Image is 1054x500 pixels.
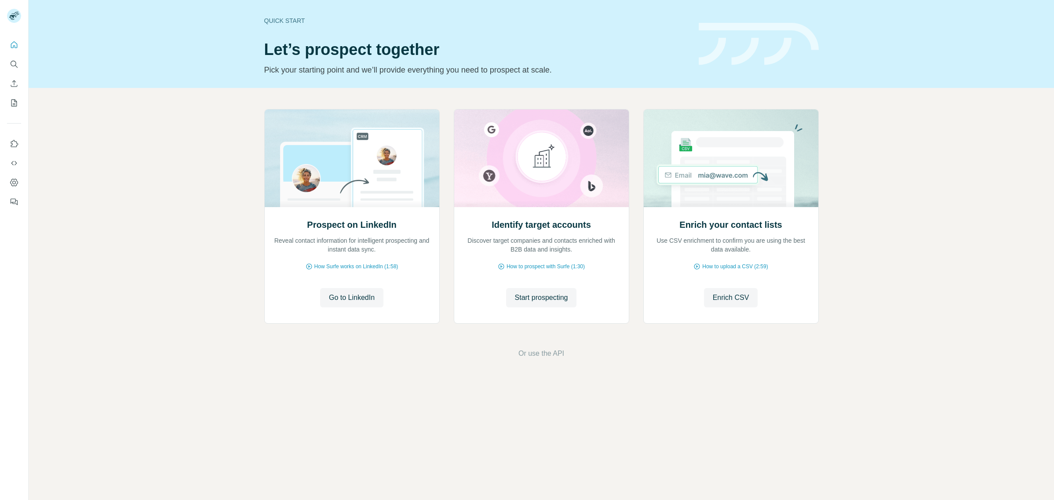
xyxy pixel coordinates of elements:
[506,288,577,307] button: Start prospecting
[7,76,21,91] button: Enrich CSV
[320,288,383,307] button: Go to LinkedIn
[518,348,564,359] button: Or use the API
[7,95,21,111] button: My lists
[515,292,568,303] span: Start prospecting
[454,109,629,207] img: Identify target accounts
[7,155,21,171] button: Use Surfe API
[264,16,688,25] div: Quick start
[7,136,21,152] button: Use Surfe on LinkedIn
[507,263,585,270] span: How to prospect with Surfe (1:30)
[704,288,758,307] button: Enrich CSV
[699,23,819,66] img: banner
[463,236,620,254] p: Discover target companies and contacts enriched with B2B data and insights.
[643,109,819,207] img: Enrich your contact lists
[679,219,782,231] h2: Enrich your contact lists
[274,236,430,254] p: Reveal contact information for intelligent prospecting and instant data sync.
[7,37,21,53] button: Quick start
[7,175,21,190] button: Dashboard
[492,219,591,231] h2: Identify target accounts
[264,109,440,207] img: Prospect on LinkedIn
[702,263,768,270] span: How to upload a CSV (2:59)
[307,219,396,231] h2: Prospect on LinkedIn
[314,263,398,270] span: How Surfe works on LinkedIn (1:58)
[653,236,810,254] p: Use CSV enrichment to confirm you are using the best data available.
[264,41,688,58] h1: Let’s prospect together
[7,56,21,72] button: Search
[7,194,21,210] button: Feedback
[329,292,375,303] span: Go to LinkedIn
[713,292,749,303] span: Enrich CSV
[264,64,688,76] p: Pick your starting point and we’ll provide everything you need to prospect at scale.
